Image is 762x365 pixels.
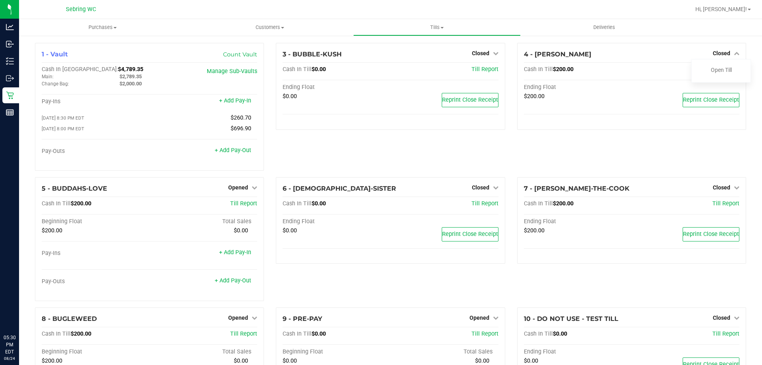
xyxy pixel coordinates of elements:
[312,66,326,73] span: $0.00
[471,330,498,337] a: Till Report
[524,348,632,355] div: Ending Float
[42,357,62,364] span: $200.00
[283,218,391,225] div: Ending Float
[683,227,739,241] button: Reprint Close Receipt
[186,19,353,36] a: Customers
[19,19,186,36] a: Purchases
[442,231,498,238] span: Reprint Close Receipt
[230,200,257,207] a: Till Report
[683,231,739,238] span: Reprint Close Receipt
[6,108,14,116] inline-svg: Reports
[712,330,739,337] a: Till Report
[283,227,297,234] span: $0.00
[230,330,257,337] a: Till Report
[42,126,84,131] span: [DATE] 8:00 PM EDT
[42,315,97,323] span: 8 - BUGLEWEED
[42,115,84,121] span: [DATE] 8:30 PM EDT
[283,185,396,192] span: 6 - [DEMOGRAPHIC_DATA]-SISTER
[19,24,186,31] span: Purchases
[219,97,251,104] a: + Add Pay-In
[472,184,489,191] span: Closed
[553,66,573,73] span: $200.00
[42,348,150,355] div: Beginning Float
[71,200,91,207] span: $200.00
[683,93,739,107] button: Reprint Close Receipt
[187,24,353,31] span: Customers
[42,81,69,87] span: Change Bag:
[4,355,15,361] p: 08/24
[312,200,326,207] span: $0.00
[119,81,142,87] span: $2,000.00
[553,200,573,207] span: $200.00
[207,68,257,75] a: Manage Sub-Vaults
[283,66,312,73] span: Cash In Till
[521,19,688,36] a: Deliveries
[6,91,14,99] inline-svg: Retail
[215,147,251,154] a: + Add Pay-Out
[354,24,520,31] span: Tills
[150,218,258,225] div: Total Sales
[283,315,322,323] span: 9 - PRE-PAY
[215,277,251,284] a: + Add Pay-Out
[42,250,150,257] div: Pay-Ins
[472,50,489,56] span: Closed
[283,330,312,337] span: Cash In Till
[150,348,258,355] div: Total Sales
[524,330,553,337] span: Cash In Till
[312,330,326,337] span: $0.00
[219,249,251,256] a: + Add Pay-In
[471,66,498,73] span: Till Report
[223,51,257,58] a: Count Vault
[283,200,312,207] span: Cash In Till
[283,50,342,58] span: 3 - BUBBLE-KUSH
[42,200,71,207] span: Cash In Till
[442,227,498,241] button: Reprint Close Receipt
[42,148,150,155] div: Pay-Outs
[234,227,248,234] span: $0.00
[683,97,739,103] span: Reprint Close Receipt
[553,330,567,337] span: $0.00
[695,6,747,12] span: Hi, [PERSON_NAME]!
[231,125,251,132] span: $696.90
[712,200,739,207] span: Till Report
[353,19,520,36] a: Tills
[524,185,629,192] span: 7 - [PERSON_NAME]-THE-COOK
[470,315,489,321] span: Opened
[713,184,730,191] span: Closed
[524,66,553,73] span: Cash In Till
[66,6,96,13] span: Sebring WC
[42,330,71,337] span: Cash In Till
[234,357,248,364] span: $0.00
[524,50,591,58] span: 4 - [PERSON_NAME]
[524,315,618,323] span: 10 - DO NOT USE - TEST TILL
[42,74,54,79] span: Main:
[524,84,632,91] div: Ending Float
[6,23,14,31] inline-svg: Analytics
[42,50,68,58] span: 1 - Vault
[713,50,730,56] span: Closed
[711,67,732,73] a: Open Till
[471,200,498,207] a: Till Report
[713,315,730,321] span: Closed
[42,218,150,225] div: Beginning Float
[228,184,248,191] span: Opened
[524,357,538,364] span: $0.00
[524,227,545,234] span: $200.00
[42,66,118,73] span: Cash In [GEOGRAPHIC_DATA]:
[8,301,32,325] iframe: Resource center
[23,300,33,310] iframe: Resource center unread badge
[391,348,498,355] div: Total Sales
[6,74,14,82] inline-svg: Outbound
[42,227,62,234] span: $200.00
[524,200,553,207] span: Cash In Till
[524,218,632,225] div: Ending Float
[524,93,545,100] span: $200.00
[6,57,14,65] inline-svg: Inventory
[42,98,150,105] div: Pay-Ins
[283,357,297,364] span: $0.00
[283,348,391,355] div: Beginning Float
